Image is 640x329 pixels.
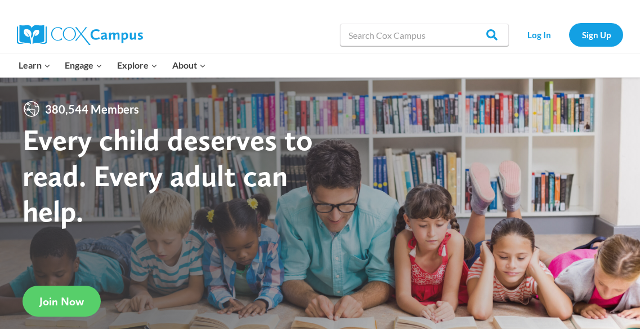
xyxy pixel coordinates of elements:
[172,58,206,73] span: About
[514,23,563,46] a: Log In
[19,58,51,73] span: Learn
[340,24,509,46] input: Search Cox Campus
[569,23,623,46] a: Sign Up
[17,25,143,45] img: Cox Campus
[41,100,144,118] span: 380,544 Members
[11,53,213,77] nav: Primary Navigation
[65,58,102,73] span: Engage
[23,121,313,229] strong: Every child deserves to read. Every adult can help.
[514,23,623,46] nav: Secondary Navigation
[117,58,158,73] span: Explore
[39,295,84,308] span: Join Now
[23,286,101,317] a: Join Now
